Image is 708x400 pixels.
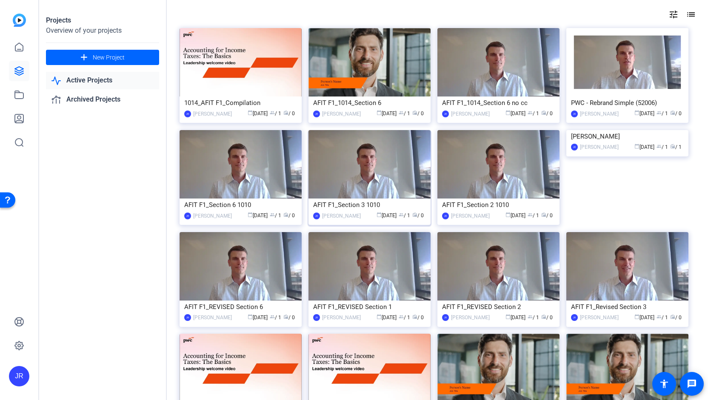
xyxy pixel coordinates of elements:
[670,144,682,150] span: / 1
[9,366,29,386] div: JR
[377,110,382,115] span: calendar_today
[412,110,417,115] span: radio
[528,314,533,319] span: group
[571,144,578,150] div: JR
[634,111,654,116] span: [DATE]
[377,314,382,319] span: calendar_today
[313,314,320,321] div: JR
[528,110,533,115] span: group
[270,212,275,217] span: group
[571,301,684,313] div: AFIT F1_Revised Section 3
[412,315,424,321] span: / 0
[184,199,297,211] div: AFIT F1_Section 6 1010
[580,313,619,322] div: [PERSON_NAME]
[541,314,546,319] span: radio
[270,315,281,321] span: / 1
[248,212,253,217] span: calendar_today
[399,110,404,115] span: group
[668,9,679,20] mat-icon: tune
[377,213,397,218] span: [DATE]
[670,144,675,149] span: radio
[46,15,159,26] div: Projects
[313,199,426,211] div: AFIT F1_Section 3 1010
[634,314,639,319] span: calendar_today
[322,110,361,118] div: [PERSON_NAME]
[571,130,684,143] div: [PERSON_NAME]
[184,111,191,117] div: JR
[442,314,449,321] div: JR
[528,111,539,116] span: / 1
[541,110,546,115] span: radio
[93,53,125,62] span: New Project
[46,72,159,89] a: Active Projects
[13,14,26,27] img: blue-gradient.svg
[193,110,232,118] div: [PERSON_NAME]
[184,301,297,313] div: AFIT F1_REVISED Section 6
[412,111,424,116] span: / 0
[79,52,89,63] mat-icon: add
[248,314,253,319] span: calendar_today
[571,111,578,117] div: JR
[283,212,288,217] span: radio
[377,315,397,321] span: [DATE]
[528,212,533,217] span: group
[442,213,449,219] div: JR
[657,144,662,149] span: group
[399,315,410,321] span: / 1
[541,111,553,116] span: / 0
[505,110,511,115] span: calendar_today
[322,313,361,322] div: [PERSON_NAME]
[412,213,424,218] span: / 0
[670,111,682,116] span: / 0
[442,96,555,109] div: AFIT F1_1014_Section 6 no cc
[451,212,490,220] div: [PERSON_NAME]
[412,314,417,319] span: radio
[670,110,675,115] span: radio
[283,213,295,218] span: / 0
[528,213,539,218] span: / 1
[451,313,490,322] div: [PERSON_NAME]
[505,212,511,217] span: calendar_today
[505,314,511,319] span: calendar_today
[505,111,525,116] span: [DATE]
[670,314,675,319] span: radio
[193,313,232,322] div: [PERSON_NAME]
[634,144,654,150] span: [DATE]
[670,315,682,321] span: / 0
[377,212,382,217] span: calendar_today
[313,213,320,219] div: JR
[657,111,668,116] span: / 1
[248,110,253,115] span: calendar_today
[270,111,281,116] span: / 1
[46,91,159,108] a: Archived Projects
[184,96,297,109] div: 1014_AFIT F1_Compilation
[541,213,553,218] span: / 0
[541,315,553,321] span: / 0
[659,379,669,389] mat-icon: accessibility
[377,111,397,116] span: [DATE]
[505,315,525,321] span: [DATE]
[399,212,404,217] span: group
[657,314,662,319] span: group
[505,213,525,218] span: [DATE]
[399,314,404,319] span: group
[412,212,417,217] span: radio
[541,212,546,217] span: radio
[657,110,662,115] span: group
[193,212,232,220] div: [PERSON_NAME]
[313,111,320,117] div: JR
[248,111,268,116] span: [DATE]
[528,315,539,321] span: / 1
[634,110,639,115] span: calendar_today
[283,111,295,116] span: / 0
[283,315,295,321] span: / 0
[270,110,275,115] span: group
[657,315,668,321] span: / 1
[270,314,275,319] span: group
[571,96,684,109] div: PWC - Rebrand Simple (52006)
[634,144,639,149] span: calendar_today
[283,110,288,115] span: radio
[322,212,361,220] div: [PERSON_NAME]
[46,50,159,65] button: New Project
[248,213,268,218] span: [DATE]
